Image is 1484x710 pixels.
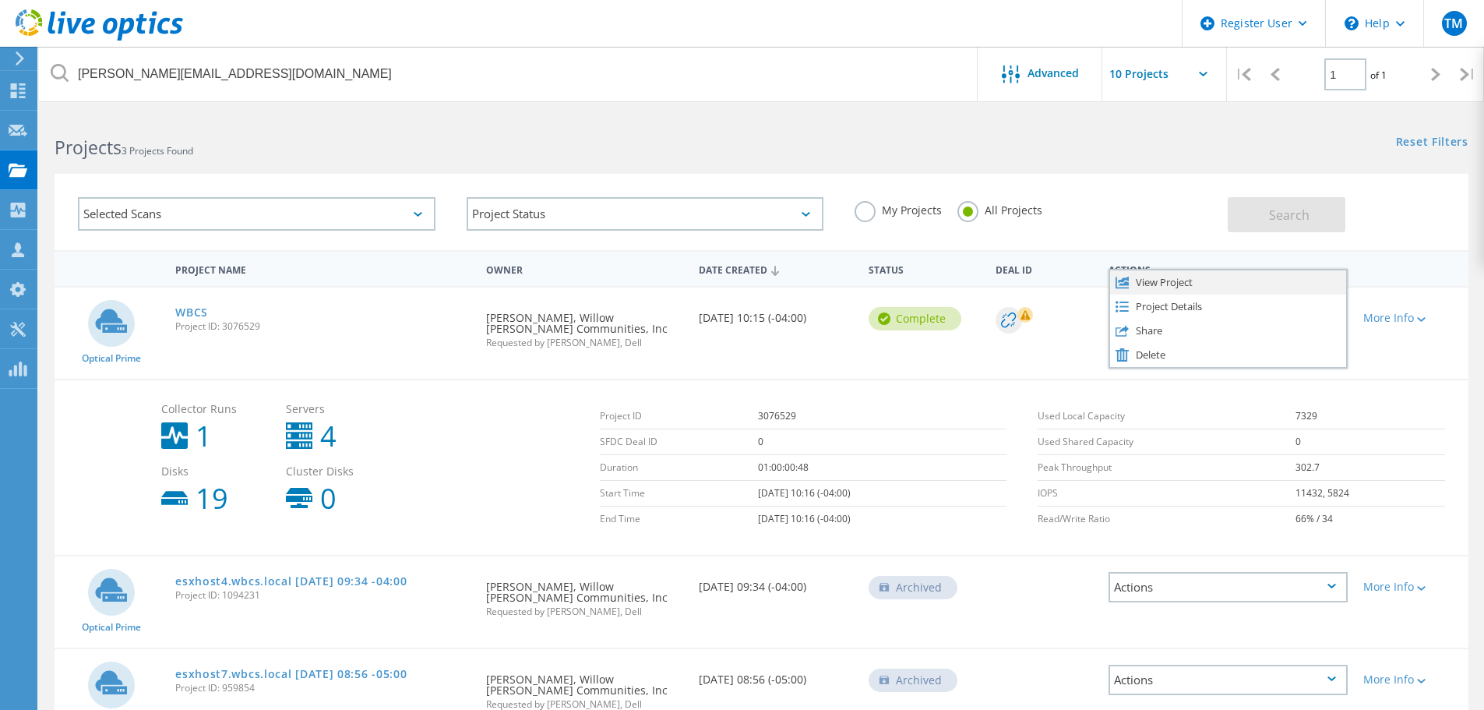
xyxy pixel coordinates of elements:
[1110,319,1346,343] div: Share
[175,576,407,587] a: esxhost4.wbcs.local [DATE] 09:34 -04:00
[1038,455,1295,481] td: Peak Throughput
[1110,270,1346,295] div: View Project
[1295,429,1444,455] td: 0
[175,322,471,331] span: Project ID: 3076529
[600,455,758,481] td: Duration
[1295,481,1444,507] td: 11432, 5824
[478,254,690,283] div: Owner
[691,556,861,608] div: [DATE] 09:34 (-04:00)
[122,144,193,157] span: 3 Projects Found
[167,254,478,283] div: Project Name
[758,507,1006,532] td: [DATE] 10:16 (-04:00)
[861,254,988,283] div: Status
[55,135,122,160] b: Projects
[78,197,435,231] div: Selected Scans
[1345,16,1359,30] svg: \n
[600,429,758,455] td: SFDC Deal ID
[855,201,942,216] label: My Projects
[1038,429,1295,455] td: Used Shared Capacity
[161,466,270,477] span: Disks
[600,507,758,532] td: End Time
[1110,295,1346,319] div: Project Details
[600,404,758,429] td: Project ID
[175,669,407,680] a: esxhost7.wbcs.local [DATE] 08:56 -05:00
[1363,674,1461,685] div: More Info
[1452,47,1484,102] div: |
[1101,254,1355,283] div: Actions
[957,201,1042,216] label: All Projects
[758,481,1006,507] td: [DATE] 10:16 (-04:00)
[600,481,758,507] td: Start Time
[175,684,471,693] span: Project ID: 959854
[1363,313,1461,323] div: More Info
[691,649,861,701] div: [DATE] 08:56 (-05:00)
[1110,343,1346,367] div: Delete
[1269,207,1310,224] span: Search
[175,307,208,318] a: WBCS
[869,669,957,692] div: Archived
[988,254,1101,283] div: Deal Id
[1109,665,1348,695] div: Actions
[39,47,978,101] input: Search projects by name, owner, ID, company, etc
[1228,197,1345,232] button: Search
[467,197,824,231] div: Project Status
[1038,404,1295,429] td: Used Local Capacity
[1038,481,1295,507] td: IOPS
[175,591,471,600] span: Project ID: 1094231
[196,422,212,450] b: 1
[1028,68,1079,79] span: Advanced
[1109,572,1348,602] div: Actions
[486,607,682,616] span: Requested by [PERSON_NAME], Dell
[758,455,1006,481] td: 01:00:00:48
[82,354,141,363] span: Optical Prime
[869,576,957,599] div: Archived
[486,338,682,348] span: Requested by [PERSON_NAME], Dell
[161,404,270,415] span: Collector Runs
[16,33,183,44] a: Live Optics Dashboard
[286,466,395,477] span: Cluster Disks
[486,700,682,709] span: Requested by [PERSON_NAME], Dell
[691,254,861,284] div: Date Created
[1396,136,1468,150] a: Reset Filters
[1038,507,1295,532] td: Read/Write Ratio
[320,485,337,513] b: 0
[758,429,1006,455] td: 0
[1295,404,1444,429] td: 7329
[1370,69,1387,82] span: of 1
[1363,581,1461,592] div: More Info
[1295,455,1444,481] td: 302.7
[478,556,690,632] div: [PERSON_NAME], Willow [PERSON_NAME] Communities, Inc
[1227,47,1259,102] div: |
[286,404,395,415] span: Servers
[1444,17,1463,30] span: TM
[82,623,141,632] span: Optical Prime
[320,422,337,450] b: 4
[691,288,861,339] div: [DATE] 10:15 (-04:00)
[196,485,228,513] b: 19
[478,288,690,363] div: [PERSON_NAME], Willow [PERSON_NAME] Communities, Inc
[1295,507,1444,532] td: 66% / 34
[869,307,961,330] div: Complete
[758,404,1006,429] td: 3076529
